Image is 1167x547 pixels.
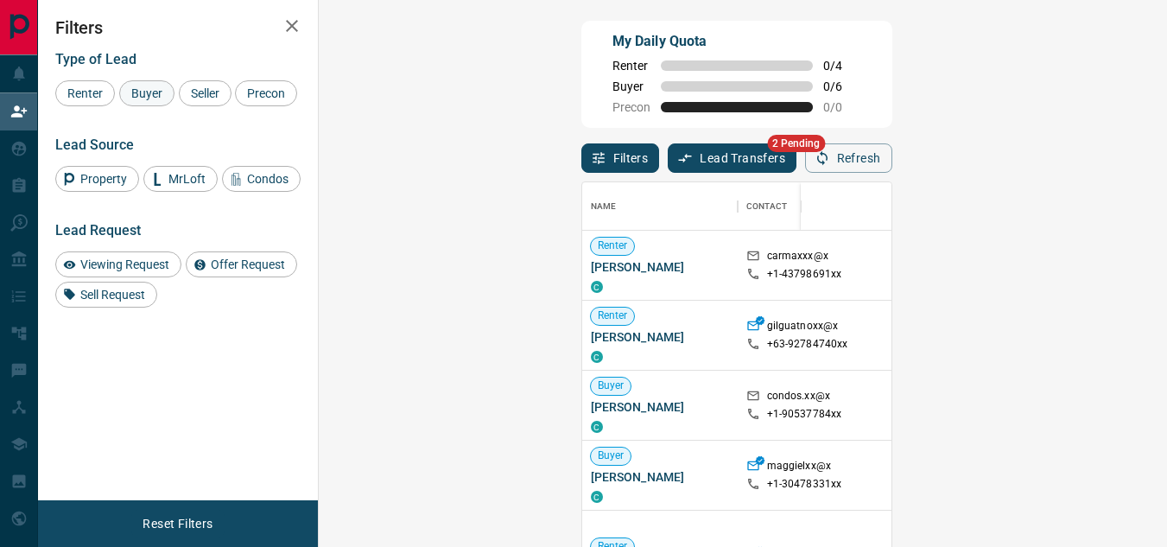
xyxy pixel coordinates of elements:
p: gilguatnoxx@x [767,319,839,337]
span: Offer Request [205,258,291,271]
p: maggielxx@x [767,459,831,477]
div: Contact [746,182,788,231]
div: Precon [235,80,297,106]
button: Lead Transfers [668,143,796,173]
span: 0 / 4 [823,59,861,73]
p: +1- 43798691xx [767,267,842,282]
span: Sell Request [74,288,151,302]
span: [PERSON_NAME] [591,468,729,486]
div: Property [55,166,139,192]
div: condos.ca [591,281,603,293]
span: [PERSON_NAME] [591,258,729,276]
span: Renter [612,59,650,73]
span: Lead Source [55,137,134,153]
span: Viewing Request [74,258,175,271]
span: Renter [591,308,635,323]
div: condos.ca [591,491,603,503]
p: My Daily Quota [612,31,861,52]
span: Property [74,172,133,186]
button: Filters [581,143,660,173]
div: MrLoft [143,166,218,192]
div: Seller [179,80,231,106]
div: Buyer [119,80,174,106]
p: carmaxxx@x [767,249,828,267]
div: Name [582,182,738,231]
div: Renter [55,80,115,106]
span: Buyer [591,448,631,463]
div: Viewing Request [55,251,181,277]
div: Offer Request [186,251,297,277]
span: 0 / 0 [823,100,861,114]
div: condos.ca [591,421,603,433]
span: Precon [241,86,291,100]
span: MrLoft [162,172,212,186]
span: Lead Request [55,222,141,239]
span: Type of Lead [55,51,136,67]
span: Buyer [591,378,631,393]
span: [PERSON_NAME] [591,398,729,416]
div: Condos [222,166,301,192]
button: Reset Filters [131,509,224,538]
div: Sell Request [55,282,157,308]
span: [PERSON_NAME] [591,328,729,346]
button: Refresh [805,143,892,173]
div: condos.ca [591,351,603,363]
span: Renter [61,86,109,100]
p: +1- 30478331xx [767,477,842,492]
span: Precon [612,100,650,114]
p: +63- 92784740xx [767,337,848,352]
span: 0 / 6 [823,80,861,93]
h2: Filters [55,17,301,38]
span: Renter [591,239,635,253]
span: Buyer [612,80,650,93]
span: 2 Pending [767,135,825,152]
span: Buyer [125,86,168,100]
div: Name [591,182,617,231]
p: +1- 90537784xx [767,407,842,422]
span: Seller [185,86,225,100]
span: Condos [241,172,295,186]
p: condos.xx@x [767,389,830,407]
